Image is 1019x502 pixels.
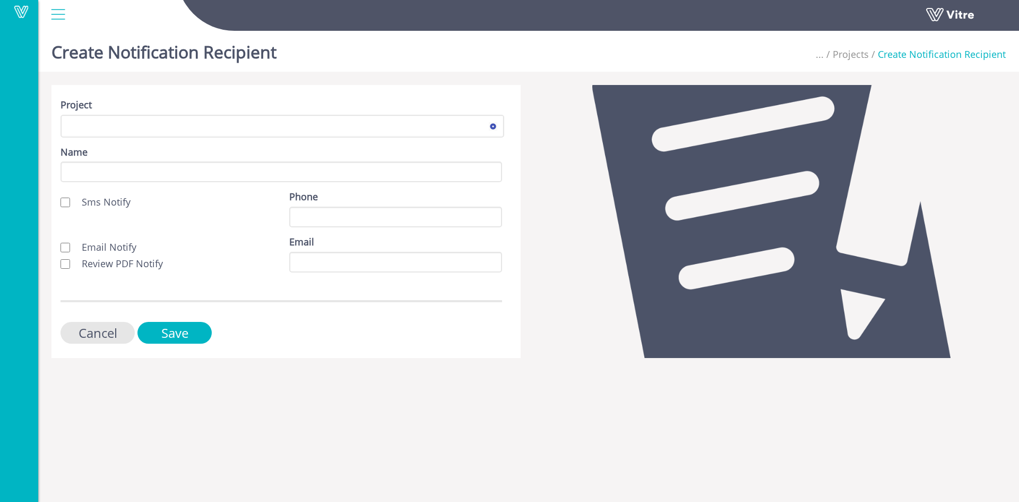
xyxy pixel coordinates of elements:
label: Name [61,146,88,159]
input: Email Notify [61,243,70,252]
span: select [483,116,503,135]
input: Sms Notify [61,198,70,207]
h1: Create Notification Recipient [51,27,277,72]
li: Create Notification Recipient [869,48,1006,62]
label: Email Notify [71,241,136,254]
label: Sms Notify [71,195,131,209]
input: Review PDF Notify [61,259,70,269]
label: Email [289,235,314,249]
span: ... [816,48,824,61]
input: Cancel [61,322,135,344]
label: Review PDF Notify [71,257,163,271]
input: Save [137,322,212,344]
a: Projects [833,48,869,61]
label: Project [61,98,92,112]
label: Phone [289,190,318,204]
